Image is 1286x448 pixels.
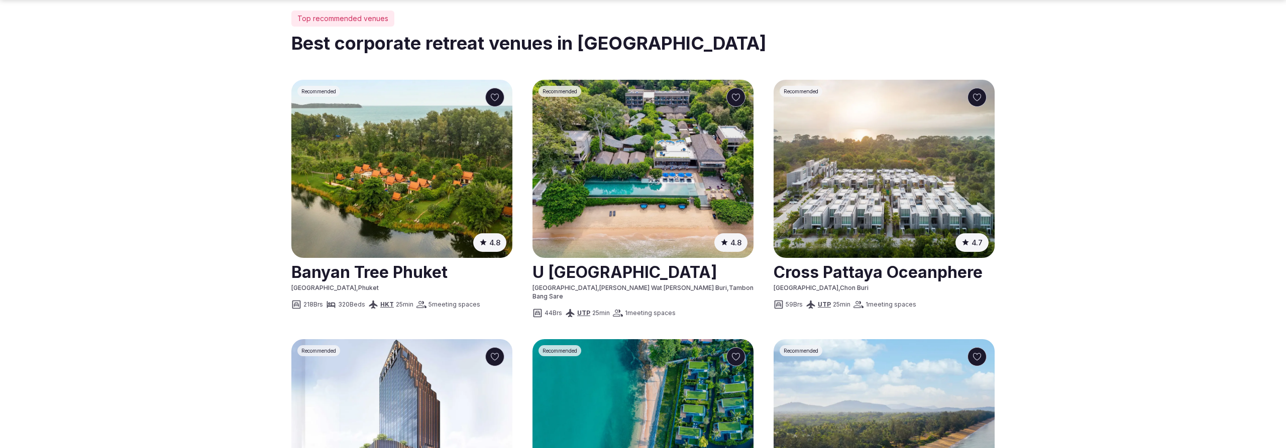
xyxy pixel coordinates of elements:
a: View venue [532,259,754,284]
span: [PERSON_NAME] Wat [PERSON_NAME] Buri [599,284,727,291]
a: UTP [818,301,831,308]
div: Recommended [539,345,581,356]
span: , [838,284,840,291]
h2: Cross Pattaya Oceanphere [774,259,995,284]
span: Recommended [301,88,336,95]
span: Recommended [543,347,577,354]
a: See Banyan Tree Phuket [291,80,512,258]
div: Recommended [780,345,822,356]
span: [GEOGRAPHIC_DATA] [532,284,597,291]
span: 218 Brs [303,301,323,309]
div: Top recommended venues [291,11,394,27]
span: 25 min [833,301,850,309]
img: Cross Pattaya Oceanphere [774,80,995,258]
span: Recommended [784,347,818,354]
div: Recommended [539,86,581,97]
div: Recommended [297,86,340,97]
a: HKT [380,301,394,308]
span: 4.7 [972,237,983,248]
span: 44 Brs [545,309,562,318]
button: 4.8 [473,233,506,252]
span: Chon Buri [840,284,869,291]
span: 320 Beds [338,301,365,309]
img: Banyan Tree Phuket [291,80,512,258]
a: See U Pattaya Hotel [532,80,754,258]
span: Phuket [358,284,379,291]
button: 4.7 [955,233,989,252]
span: Tambon Bang Sare [532,284,754,300]
span: 4.8 [730,237,741,248]
span: 59 Brs [786,301,803,309]
span: , [597,284,599,291]
h2: U [GEOGRAPHIC_DATA] [532,259,754,284]
span: 25 min [396,301,413,309]
a: UTP [577,309,590,317]
span: Recommended [784,88,818,95]
button: 4.8 [714,233,747,252]
img: U Pattaya Hotel [532,80,754,258]
h2: Best corporate retreat venues in [GEOGRAPHIC_DATA] [291,31,995,56]
span: 4.8 [489,237,500,248]
h2: Banyan Tree Phuket [291,259,512,284]
span: 1 meeting spaces [625,309,676,318]
span: [GEOGRAPHIC_DATA] [291,284,356,291]
span: , [727,284,729,291]
a: See Cross Pattaya Oceanphere [774,80,995,258]
a: View venue [774,259,995,284]
span: Recommended [301,347,336,354]
div: Recommended [297,345,340,356]
span: Recommended [543,88,577,95]
span: , [356,284,358,291]
span: [GEOGRAPHIC_DATA] [774,284,838,291]
div: Recommended [780,86,822,97]
span: 1 meeting spaces [866,301,916,309]
span: 5 meeting spaces [428,301,480,309]
span: 25 min [592,309,610,318]
a: View venue [291,259,512,284]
